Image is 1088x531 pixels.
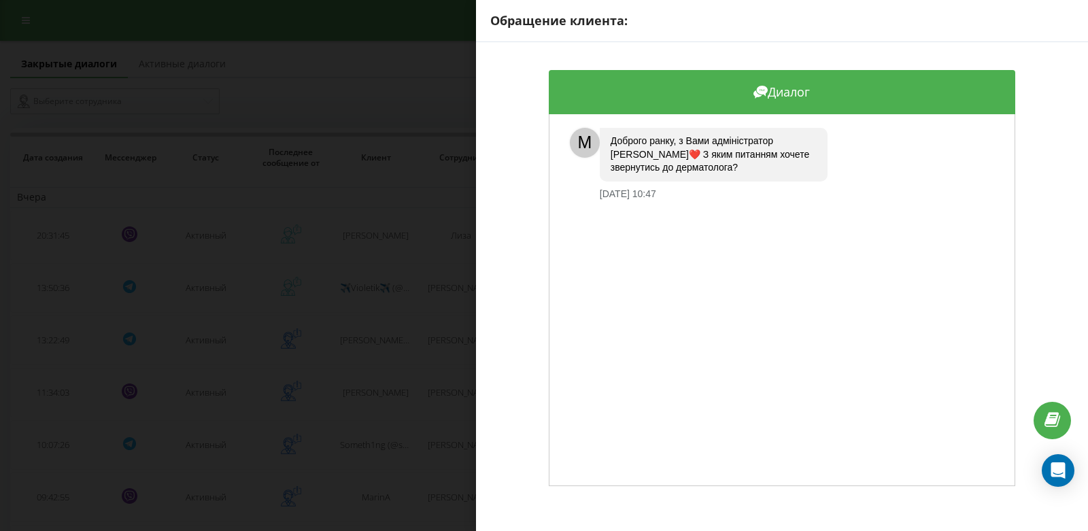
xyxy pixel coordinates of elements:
div: Обращение клиента: [490,12,1074,30]
div: M [570,128,600,158]
div: Open Intercom Messenger [1042,454,1074,487]
div: Доброго ранку, з Вами адміністратор [PERSON_NAME]❤️ З яким питанням хочете звернутись до дерматол... [600,128,828,182]
div: Диалог [549,70,1015,114]
div: [DATE] 10:47 [600,188,656,200]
